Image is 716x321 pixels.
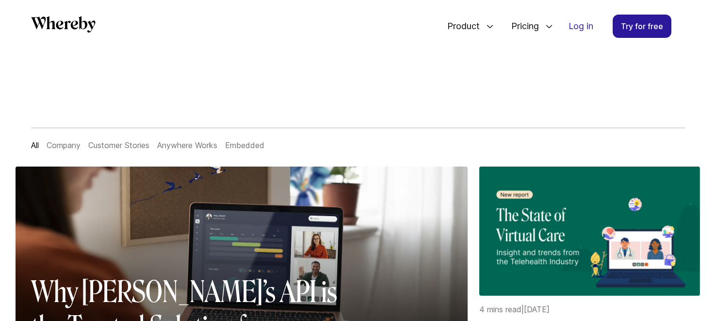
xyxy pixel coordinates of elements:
[438,10,482,42] span: Product
[613,15,671,38] a: Try for free
[31,16,96,33] svg: Whereby
[31,140,39,150] a: All
[225,140,264,150] a: Embedded
[479,304,700,315] p: 4 mins read | [DATE]
[561,15,601,37] a: Log in
[88,140,149,150] a: Customer Stories
[47,140,81,150] a: Company
[157,140,217,150] a: Anywhere Works
[31,16,96,36] a: Whereby
[502,10,541,42] span: Pricing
